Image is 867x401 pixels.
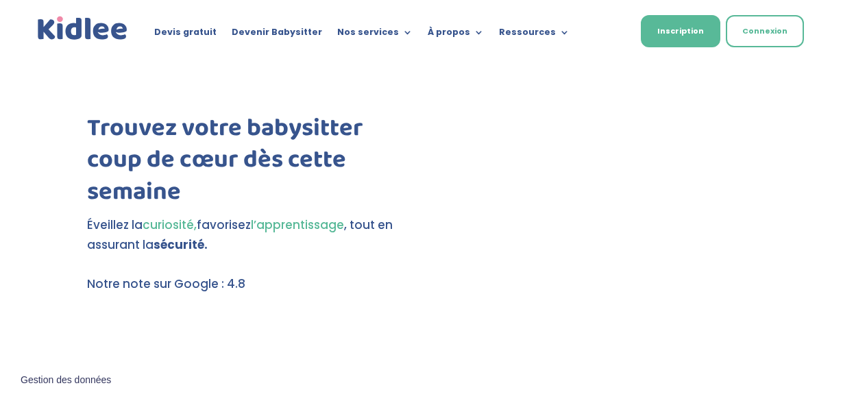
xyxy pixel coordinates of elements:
a: Kidlee Logo [35,14,131,43]
button: Gestion des données [12,366,119,395]
a: Nos services [337,27,413,42]
a: Ressources [499,27,570,42]
a: Inscription [641,15,720,47]
span: curiosité, [143,217,197,233]
img: Mercredi [87,333,223,365]
p: Éveillez la favorisez , tout en assurant la [87,215,415,255]
a: Devis gratuit [154,27,217,42]
img: logo_kidlee_bleu [35,14,131,43]
p: Notre note sur Google : 4.8 [87,274,415,294]
span: Gestion des données [21,374,111,387]
img: Français [601,28,613,36]
h1: Trouvez votre babysitter coup de cœur dès cette semaine [87,112,415,215]
img: weekends [246,297,375,326]
img: Sortie decole [87,297,207,326]
a: À propos [428,27,484,42]
strong: sécurité. [154,236,208,253]
img: Atelier thematique [87,372,243,400]
a: Connexion [726,15,804,47]
span: l’apprentissage [251,217,344,233]
img: Anniversaire [265,333,372,362]
a: Devenir Babysitter [232,27,322,42]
